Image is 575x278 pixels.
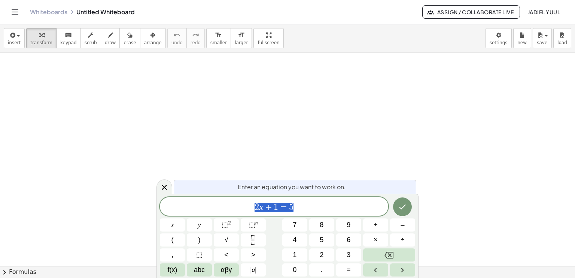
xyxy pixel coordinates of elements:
[215,31,222,40] i: format_size
[235,40,248,45] span: larger
[490,40,508,45] span: settings
[537,40,547,45] span: save
[171,40,183,45] span: undo
[321,265,323,275] span: .
[255,220,258,226] sup: n
[320,220,323,230] span: 8
[259,202,263,212] var: x
[347,250,350,260] span: 3
[187,218,212,232] button: y
[320,235,323,245] span: 5
[363,233,388,247] button: Times
[144,40,162,45] span: arrange
[293,220,296,230] span: 7
[222,221,228,229] span: ⬚
[171,220,174,230] span: x
[231,28,252,48] button: format_sizelarger
[8,40,21,45] span: insert
[486,28,512,48] button: settings
[521,5,566,19] button: JADIEL YUUL
[65,31,72,40] i: keyboard
[390,263,415,277] button: Right arrow
[263,203,274,212] span: +
[253,28,283,48] button: fullscreen
[198,235,201,245] span: )
[278,203,289,212] span: =
[336,218,361,232] button: 9
[214,263,239,277] button: Greek alphabet
[173,31,180,40] i: undo
[363,218,388,232] button: Plus
[4,28,25,48] button: insert
[336,233,361,247] button: 6
[105,40,116,45] span: draw
[119,28,140,48] button: erase
[30,8,67,16] a: Whiteboards
[282,248,307,262] button: 1
[429,9,514,15] span: Assign / Collaborate Live
[221,265,232,275] span: αβγ
[282,233,307,247] button: 4
[282,218,307,232] button: 7
[224,250,228,260] span: <
[255,203,259,212] span: 2
[160,233,185,247] button: (
[241,248,266,262] button: Greater than
[206,28,231,48] button: format_sizesmaller
[422,5,520,19] button: Assign / Collaborate Live
[390,218,415,232] button: Minus
[251,250,255,260] span: >
[250,265,256,275] span: a
[187,248,212,262] button: Placeholder
[171,250,173,260] span: ,
[374,220,378,230] span: +
[393,197,412,216] button: Done
[171,235,174,245] span: (
[374,235,378,245] span: ×
[293,235,296,245] span: 4
[187,233,212,247] button: )
[258,40,279,45] span: fullscreen
[363,248,415,262] button: Backspace
[553,28,571,48] button: load
[26,28,57,48] button: transform
[249,221,255,229] span: ⬚
[60,40,77,45] span: keypad
[210,40,227,45] span: smaller
[320,250,323,260] span: 2
[160,263,185,277] button: Functions
[309,263,334,277] button: .
[336,248,361,262] button: 3
[192,31,199,40] i: redo
[557,40,567,45] span: load
[186,28,205,48] button: redoredo
[289,203,293,212] span: 5
[513,28,531,48] button: new
[517,40,527,45] span: new
[309,248,334,262] button: 2
[390,233,415,247] button: Divide
[187,263,212,277] button: Alphabet
[527,9,560,15] span: JADIEL YUUL
[363,263,388,277] button: Left arrow
[401,235,405,245] span: ÷
[196,250,203,260] span: ⬚
[214,233,239,247] button: Square root
[80,28,101,48] button: scrub
[194,265,205,275] span: abc
[214,248,239,262] button: Less than
[274,203,278,212] span: 1
[228,220,231,226] sup: 2
[255,266,256,274] span: |
[282,263,307,277] button: 0
[293,250,296,260] span: 1
[167,28,187,48] button: undoundo
[309,218,334,232] button: 8
[347,235,350,245] span: 6
[401,220,404,230] span: –
[198,220,201,230] span: y
[101,28,120,48] button: draw
[241,233,266,247] button: Fraction
[160,218,185,232] button: x
[140,28,166,48] button: arrange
